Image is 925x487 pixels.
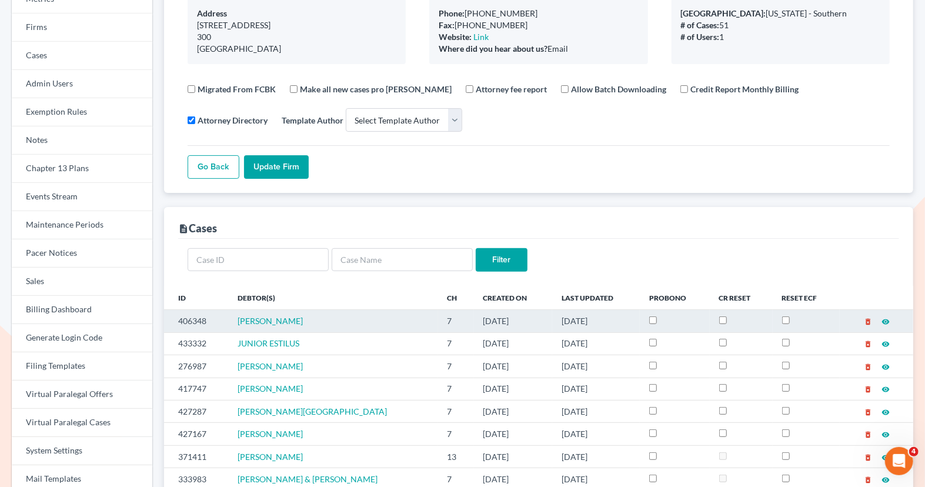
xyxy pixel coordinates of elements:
td: 13 [438,445,474,468]
i: delete_forever [864,476,872,484]
i: visibility [881,476,890,484]
a: Virtual Paralegal Cases [12,409,152,437]
td: [DATE] [474,400,552,422]
td: [DATE] [552,400,640,422]
a: Cases [12,42,152,70]
a: Link [473,32,489,42]
a: visibility [881,361,890,371]
input: Case Name [332,248,473,272]
i: visibility [881,453,890,462]
td: 7 [438,310,474,332]
a: Billing Dashboard [12,296,152,324]
i: visibility [881,385,890,393]
a: Filing Templates [12,352,152,381]
div: [GEOGRAPHIC_DATA] [197,43,396,55]
a: visibility [881,383,890,393]
a: visibility [881,316,890,326]
a: Sales [12,268,152,296]
th: Created On [474,286,552,309]
span: 4 [909,447,919,456]
a: [PERSON_NAME] [238,316,303,326]
label: Allow Batch Downloading [571,83,666,95]
i: visibility [881,363,890,371]
a: Admin Users [12,70,152,98]
a: Go Back [188,155,239,179]
td: 417747 [164,378,229,400]
th: Debtor(s) [228,286,438,309]
a: System Settings [12,437,152,465]
i: delete_forever [864,408,872,416]
a: delete_forever [864,406,872,416]
input: Filter [476,248,527,272]
a: Events Stream [12,183,152,211]
td: [DATE] [552,423,640,445]
td: [DATE] [474,423,552,445]
a: [PERSON_NAME] & [PERSON_NAME] [238,474,378,484]
td: [DATE] [474,355,552,378]
div: [US_STATE] - Southern [681,8,880,19]
div: 1 [681,31,880,43]
td: 371411 [164,445,229,468]
div: 300 [197,31,396,43]
a: [PERSON_NAME] [238,452,303,462]
a: delete_forever [864,316,872,326]
th: CR Reset [710,286,773,309]
a: delete_forever [864,361,872,371]
iframe: Intercom live chat [885,447,913,475]
label: Attorney fee report [476,83,547,95]
td: 406348 [164,310,229,332]
div: 51 [681,19,880,31]
a: [PERSON_NAME] [238,383,303,393]
a: visibility [881,474,890,484]
a: delete_forever [864,383,872,393]
td: [DATE] [552,445,640,468]
a: JUNIOR ESTILUS [238,338,299,348]
label: Migrated From FCBK [198,83,276,95]
div: [STREET_ADDRESS] [197,19,396,31]
a: visibility [881,338,890,348]
i: delete_forever [864,318,872,326]
td: 433332 [164,332,229,355]
td: 7 [438,332,474,355]
a: delete_forever [864,338,872,348]
a: [PERSON_NAME] [238,429,303,439]
b: [GEOGRAPHIC_DATA]: [681,8,766,18]
i: delete_forever [864,363,872,371]
label: Credit Report Monthly Billing [690,83,799,95]
a: Virtual Paralegal Offers [12,381,152,409]
th: Reset ECF [773,286,840,309]
th: ID [164,286,229,309]
td: 7 [438,400,474,422]
a: Generate Login Code [12,324,152,352]
td: [DATE] [474,332,552,355]
a: delete_forever [864,474,872,484]
td: 427287 [164,400,229,422]
td: [DATE] [474,378,552,400]
a: Firms [12,14,152,42]
a: [PERSON_NAME] [238,361,303,371]
td: [DATE] [474,445,552,468]
div: Email [439,43,638,55]
td: [DATE] [552,378,640,400]
div: [PHONE_NUMBER] [439,8,638,19]
a: delete_forever [864,429,872,439]
b: Website: [439,32,472,42]
b: Phone: [439,8,465,18]
th: Ch [438,286,474,309]
a: Exemption Rules [12,98,152,126]
td: 7 [438,355,474,378]
b: Fax: [439,20,455,30]
td: [DATE] [552,332,640,355]
label: Attorney Directory [198,114,268,126]
td: [DATE] [552,310,640,332]
a: Maintenance Periods [12,211,152,239]
i: delete_forever [864,431,872,439]
a: visibility [881,429,890,439]
label: Make all new cases pro [PERSON_NAME] [300,83,452,95]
